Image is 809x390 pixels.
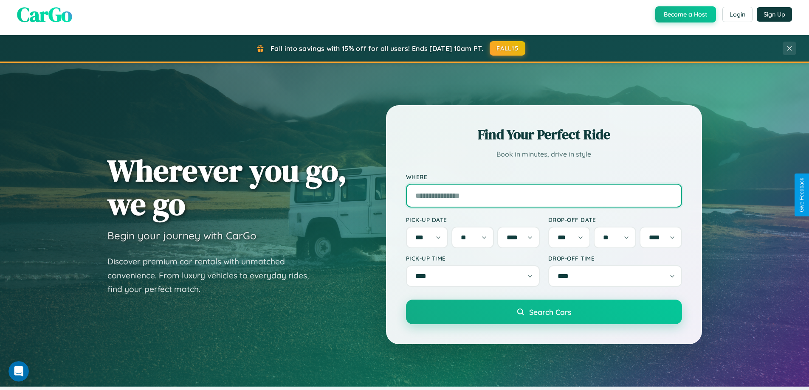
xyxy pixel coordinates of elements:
label: Where [406,173,682,180]
span: Fall into savings with 15% off for all users! Ends [DATE] 10am PT. [271,44,483,53]
span: CarGo [17,0,72,28]
label: Drop-off Date [548,216,682,223]
h1: Wherever you go, we go [107,154,347,221]
button: Search Cars [406,300,682,324]
span: Search Cars [529,307,571,317]
label: Drop-off Time [548,255,682,262]
label: Pick-up Date [406,216,540,223]
p: Discover premium car rentals with unmatched convenience. From luxury vehicles to everyday rides, ... [107,255,320,296]
button: Login [722,7,753,22]
label: Pick-up Time [406,255,540,262]
button: FALL15 [490,41,525,56]
div: Give Feedback [799,178,805,212]
button: Sign Up [757,7,792,22]
h3: Begin your journey with CarGo [107,229,257,242]
p: Book in minutes, drive in style [406,148,682,160]
iframe: Intercom live chat [8,361,29,382]
h2: Find Your Perfect Ride [406,125,682,144]
button: Become a Host [655,6,716,22]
